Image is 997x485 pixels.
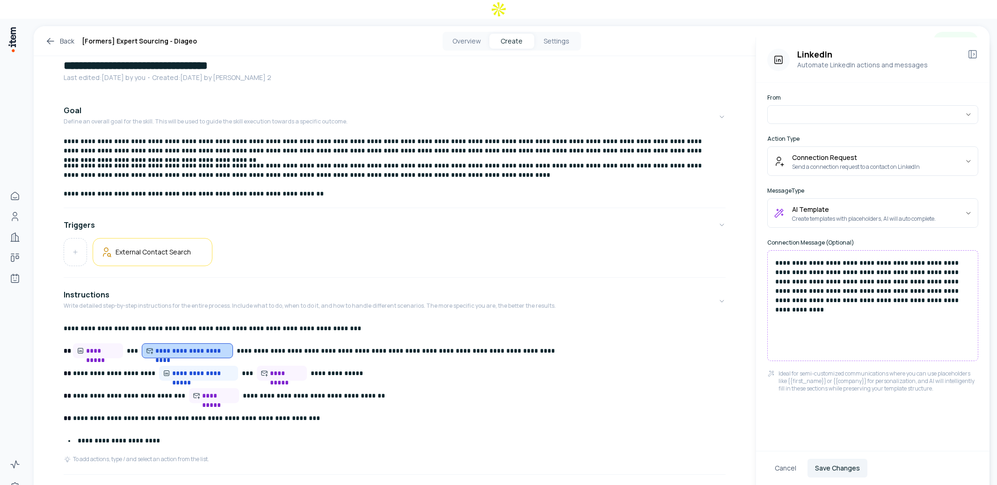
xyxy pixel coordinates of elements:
h4: Instructions [64,289,109,300]
button: Overview [444,34,489,49]
h3: LinkedIn [797,49,960,60]
a: Back [45,36,74,47]
button: Settings [534,34,579,49]
a: Deals [6,248,24,267]
p: Last edited: [DATE] by you ・Created: [DATE] by [PERSON_NAME] 2 [64,73,726,82]
button: Triggers [64,212,726,238]
button: Cancel [767,459,804,478]
p: Write detailed step-by-step instructions for the entire process. Include what to do, when to do i... [64,302,556,310]
a: Home [6,187,24,205]
label: Action Type [767,135,978,143]
a: Companies [6,228,24,246]
p: Define an overall goal for the skill. This will be used to guide the skill execution towards a sp... [64,118,348,125]
label: Message Type [767,187,978,195]
label: From [767,94,978,101]
a: Activity [6,455,24,474]
h1: [Formers] Expert Sourcing - Diageo [82,36,197,47]
img: Item Brain Logo [7,26,17,53]
button: Create [489,34,534,49]
div: Triggers [64,238,726,274]
h4: Goal [64,105,81,116]
div: To add actions, type / and select an action from the list. [64,456,209,463]
button: GoalDefine an overall goal for the skill. This will be used to guide the skill execution towards ... [64,97,726,137]
p: Automate LinkedIn actions and messages [797,60,960,70]
button: InstructionsWrite detailed step-by-step instructions for the entire process. Include what to do, ... [64,282,726,321]
h5: External Contact Search [116,247,191,256]
div: InstructionsWrite detailed step-by-step instructions for the entire process. Include what to do, ... [64,321,726,471]
p: Ideal for semi-customized communications where you can use placeholders like {{first_name}} or {{... [779,370,978,392]
div: GoalDefine an overall goal for the skill. This will be used to guide the skill execution towards ... [64,137,726,204]
a: People [6,207,24,226]
h4: Triggers [64,219,95,231]
button: Save Changes [808,459,867,478]
label: Connection Message (Optional) [767,239,978,246]
a: Agents [6,269,24,288]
